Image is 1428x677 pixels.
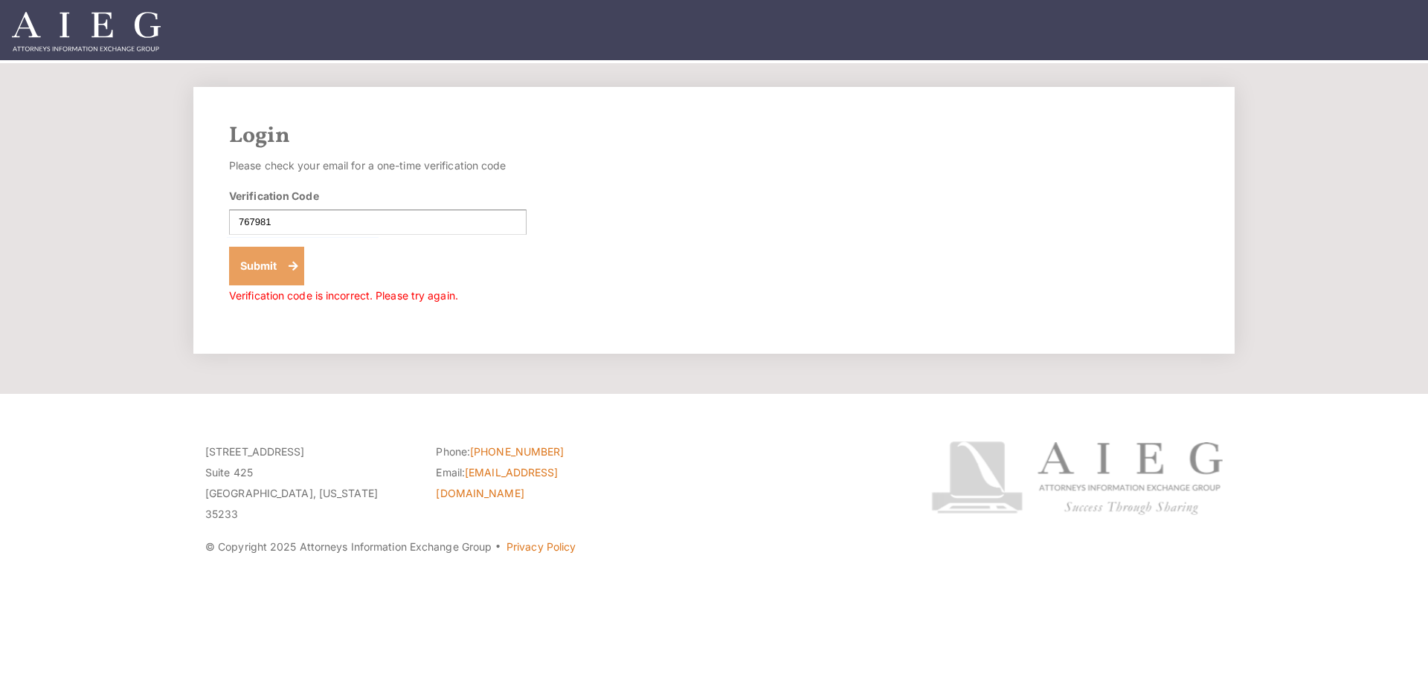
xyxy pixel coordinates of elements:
[436,441,644,462] li: Phone:
[205,441,414,525] p: [STREET_ADDRESS] Suite 425 [GEOGRAPHIC_DATA], [US_STATE] 35233
[495,546,501,554] span: ·
[931,441,1223,515] img: Attorneys Information Exchange Group logo
[229,247,304,285] button: Submit
[436,466,558,499] a: [EMAIL_ADDRESS][DOMAIN_NAME]
[436,462,644,504] li: Email:
[229,123,1199,149] h2: Login
[229,188,319,204] label: Verification Code
[12,12,161,51] img: Attorneys Information Exchange Group
[470,445,564,458] a: [PHONE_NUMBER]
[229,155,527,176] p: Please check your email for a one-time verification code
[506,540,576,553] a: Privacy Policy
[205,537,875,557] p: © Copyright 2025 Attorneys Information Exchange Group
[229,289,458,302] span: Verification code is incorrect. Please try again.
